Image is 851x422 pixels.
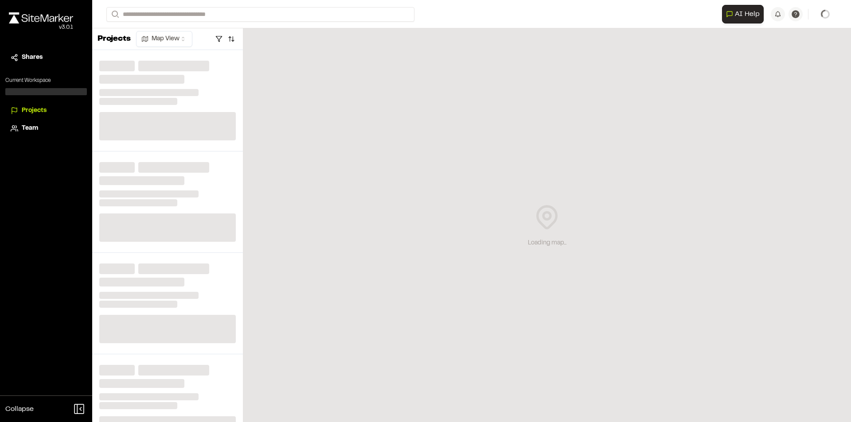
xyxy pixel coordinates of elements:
[5,77,87,85] p: Current Workspace
[98,33,131,45] p: Projects
[106,7,122,22] button: Search
[22,106,47,116] span: Projects
[11,106,82,116] a: Projects
[22,53,43,62] span: Shares
[722,5,764,23] button: Open AI Assistant
[722,5,767,23] div: Open AI Assistant
[9,23,73,31] div: Oh geez...please don't...
[735,9,760,19] span: AI Help
[5,404,34,414] span: Collapse
[11,53,82,62] a: Shares
[528,238,566,248] div: Loading map...
[11,124,82,133] a: Team
[9,12,73,23] img: rebrand.png
[22,124,38,133] span: Team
